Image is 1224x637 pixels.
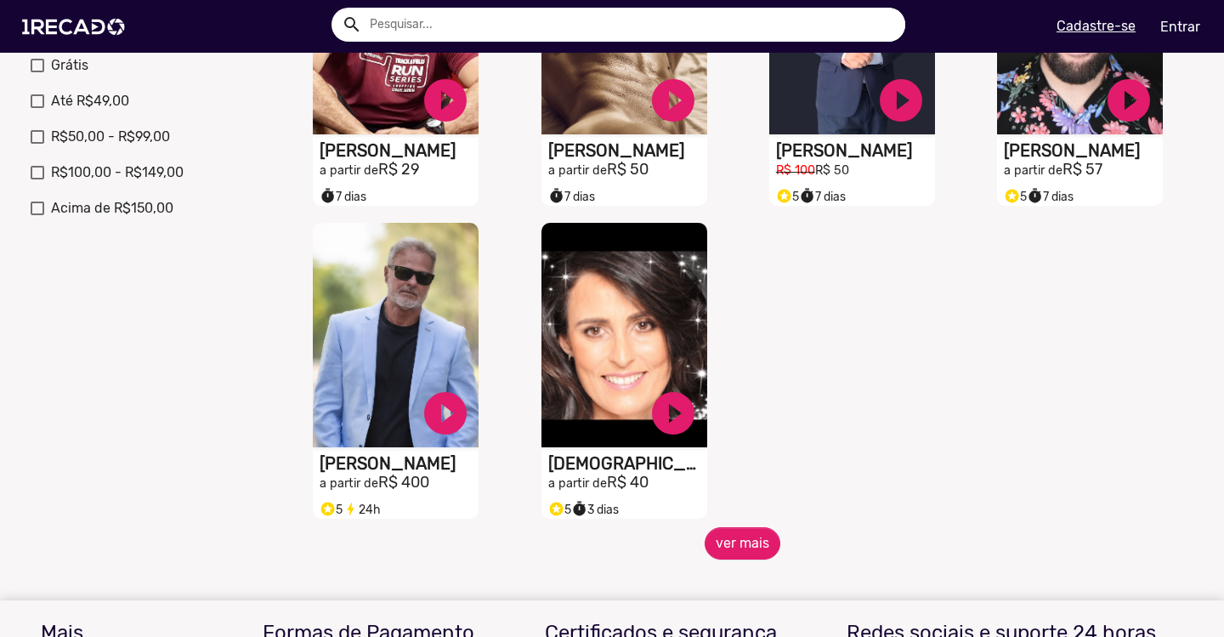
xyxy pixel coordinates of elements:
video: S1RECADO vídeos dedicados para fãs e empresas [313,223,479,447]
span: 5 [320,503,343,517]
small: timer [548,188,564,204]
a: Entrar [1149,12,1211,42]
span: 7 dias [548,190,595,204]
a: play_circle_filled [648,75,699,126]
i: Selo super talento [776,184,792,204]
h1: [DEMOGRAPHIC_DATA][PERSON_NAME] [548,453,707,474]
small: timer [1027,188,1043,204]
span: Até R$49,00 [51,91,129,111]
span: 7 dias [1027,190,1074,204]
a: play_circle_filled [1103,75,1154,126]
h2: R$ 57 [1004,161,1163,179]
mat-icon: Example home icon [342,14,362,35]
h1: [PERSON_NAME] [548,140,707,161]
h1: [PERSON_NAME] [1004,140,1163,161]
i: bolt [343,497,359,517]
small: stars [1004,188,1020,204]
i: Selo super talento [548,497,564,517]
h2: R$ 29 [320,161,479,179]
small: a partir de [320,476,378,491]
span: 24h [343,503,381,517]
span: 5 [1004,190,1027,204]
button: ver mais [705,527,780,560]
small: stars [776,188,792,204]
span: Grátis [51,55,88,76]
i: timer [1027,184,1043,204]
button: Example home icon [336,9,365,38]
i: timer [320,184,336,204]
h1: [PERSON_NAME] [320,140,479,161]
i: timer [548,184,564,204]
i: timer [571,497,587,517]
small: R$ 100 [776,163,815,178]
input: Pesquisar... [357,8,905,42]
video: S1RECADO vídeos dedicados para fãs e empresas [541,223,707,447]
small: a partir de [548,163,607,178]
small: timer [799,188,815,204]
h1: [PERSON_NAME] [320,453,479,474]
h2: R$ 400 [320,474,479,492]
i: Selo super talento [320,497,336,517]
small: bolt [343,501,359,517]
i: Selo super talento [1004,184,1020,204]
small: stars [548,501,564,517]
a: play_circle_filled [420,75,471,126]
small: stars [320,501,336,517]
small: a partir de [548,476,607,491]
small: a partir de [320,163,378,178]
u: Cadastre-se [1057,18,1136,34]
i: timer [799,184,815,204]
span: 5 [548,503,571,517]
h2: R$ 50 [548,161,707,179]
a: play_circle_filled [420,388,471,439]
span: R$100,00 - R$149,00 [51,162,184,183]
h1: [PERSON_NAME] [776,140,935,161]
span: 7 dias [320,190,366,204]
span: Acima de R$150,00 [51,198,173,219]
small: a partir de [1004,163,1062,178]
small: R$ 50 [815,163,849,178]
small: timer [320,188,336,204]
a: play_circle_filled [875,75,926,126]
span: R$50,00 - R$99,00 [51,127,170,147]
span: 3 dias [571,503,619,517]
span: 5 [776,190,799,204]
small: timer [571,501,587,517]
h2: R$ 40 [548,474,707,492]
span: 7 dias [799,190,846,204]
a: play_circle_filled [648,388,699,439]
